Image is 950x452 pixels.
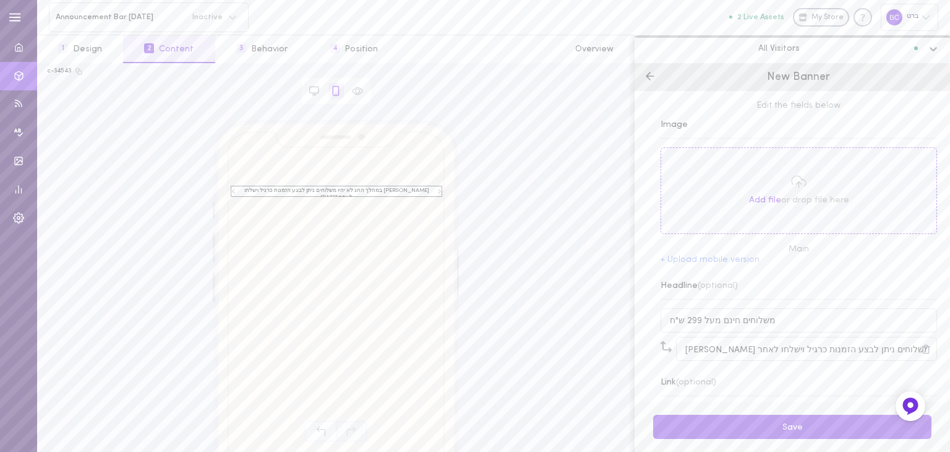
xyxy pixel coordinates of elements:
[661,112,937,139] div: Image
[749,196,781,205] span: Add file
[231,189,236,194] div: חץ שמאלה
[309,35,399,63] button: 4Position
[184,13,223,21] span: Inactive
[237,182,435,201] span: [PERSON_NAME] במהלך החג לא יהיו משלוחים ניתן לבצע הזמנות כרגיל וישלחו לאחר [DATE]
[729,13,784,21] button: 2 Live Assets
[881,4,938,30] div: ברט
[854,8,872,27] div: Knowledge center
[676,378,716,387] span: (optional)
[698,281,738,290] span: (optional)
[37,35,123,63] button: 1Design
[758,43,800,54] span: All Visitors
[215,35,309,63] button: 3Behavior
[676,337,937,361] input: Type your subheadline here
[336,421,367,441] span: Redo
[793,8,849,27] a: My Store
[811,12,844,24] span: My Store
[901,397,920,415] img: Feedback Button
[661,308,937,332] input: Type your headline here
[48,67,71,76] div: c-34543
[661,378,716,387] div: Link
[767,72,830,83] span: New Banner
[437,189,442,194] div: חץ ימינה
[144,43,154,53] span: 2
[729,13,793,22] a: 2 Live Assets
[554,35,635,63] button: Overview
[58,43,68,53] span: 1
[56,12,184,22] span: Announcement Bar [DATE]
[330,43,340,53] span: 4
[661,100,937,112] span: Edit the fields below
[661,147,937,256] div: Add fileor drop file hereMain
[236,43,246,53] span: 3
[749,196,849,205] span: or drop file here
[123,35,215,63] button: 2Content
[661,243,937,256] div: Main
[661,282,738,290] div: Headline
[653,415,931,439] button: Save
[661,256,760,264] button: + Upload mobile version
[305,421,336,441] span: Undo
